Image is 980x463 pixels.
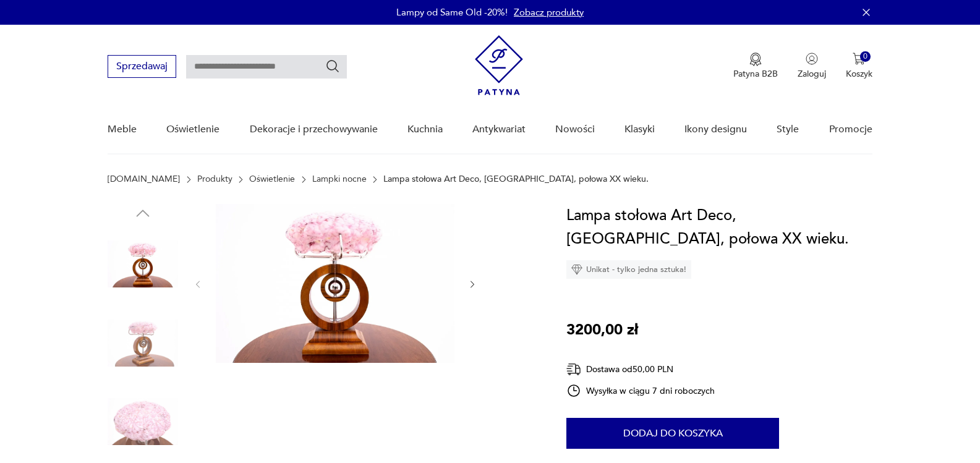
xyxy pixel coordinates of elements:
[806,53,818,65] img: Ikonka użytkownika
[108,229,178,299] img: Zdjęcie produktu Lampa stołowa Art Deco, Polska, połowa XX wieku.
[514,6,584,19] a: Zobacz produkty
[249,174,295,184] a: Oświetlenie
[197,174,232,184] a: Produkty
[860,51,871,62] div: 0
[566,362,581,377] img: Ikona dostawy
[566,260,691,279] div: Unikat - tylko jedna sztuka!
[325,59,340,74] button: Szukaj
[733,53,778,80] a: Ikona medaluPatyna B2B
[475,35,523,95] img: Patyna - sklep z meblami i dekoracjami vintage
[312,174,367,184] a: Lampki nocne
[798,68,826,80] p: Zaloguj
[798,53,826,80] button: Zaloguj
[777,106,799,153] a: Style
[555,106,595,153] a: Nowości
[571,264,582,275] img: Ikona diamentu
[250,106,378,153] a: Dekoracje i przechowywanie
[749,53,762,66] img: Ikona medalu
[108,106,137,153] a: Meble
[566,418,779,449] button: Dodaj do koszyka
[108,55,176,78] button: Sprzedawaj
[108,308,178,378] img: Zdjęcie produktu Lampa stołowa Art Deco, Polska, połowa XX wieku.
[566,318,638,342] p: 3200,00 zł
[846,53,872,80] button: 0Koszyk
[566,362,715,377] div: Dostawa od 50,00 PLN
[733,68,778,80] p: Patyna B2B
[396,6,508,19] p: Lampy od Same Old -20%!
[733,53,778,80] button: Patyna B2B
[166,106,219,153] a: Oświetlenie
[108,63,176,72] a: Sprzedawaj
[624,106,655,153] a: Klasyki
[829,106,872,153] a: Promocje
[383,174,649,184] p: Lampa stołowa Art Deco, [GEOGRAPHIC_DATA], połowa XX wieku.
[566,204,872,251] h1: Lampa stołowa Art Deco, [GEOGRAPHIC_DATA], połowa XX wieku.
[108,386,178,457] img: Zdjęcie produktu Lampa stołowa Art Deco, Polska, połowa XX wieku.
[846,68,872,80] p: Koszyk
[407,106,443,153] a: Kuchnia
[566,383,715,398] div: Wysyłka w ciągu 7 dni roboczych
[108,174,180,184] a: [DOMAIN_NAME]
[472,106,526,153] a: Antykwariat
[853,53,865,65] img: Ikona koszyka
[216,204,454,363] img: Zdjęcie produktu Lampa stołowa Art Deco, Polska, połowa XX wieku.
[684,106,747,153] a: Ikony designu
